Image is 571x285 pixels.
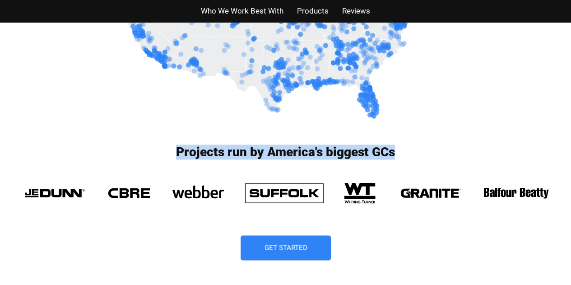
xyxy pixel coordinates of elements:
a: Who We Work Best With [201,5,283,18]
h3: Projects run by America's biggest GCs [15,146,557,159]
a: Products [297,5,329,18]
a: Reviews [342,5,370,18]
a: Get Started [241,235,331,260]
span: Get Started [264,244,307,251]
